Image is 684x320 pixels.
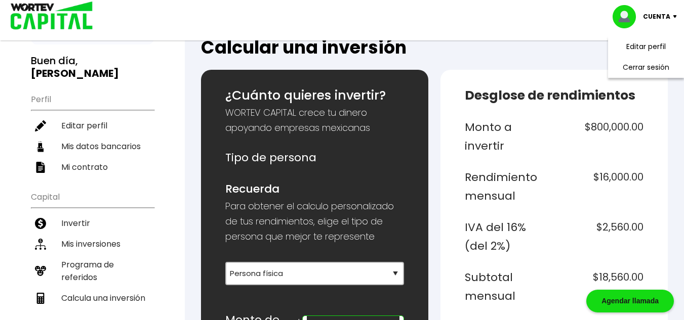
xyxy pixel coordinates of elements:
[643,9,670,24] p: Cuenta
[465,86,643,105] h5: Desglose de rendimientos
[31,157,154,177] a: Mi contrato
[31,254,154,288] a: Programa de referidos
[558,118,643,156] h6: $800,000.00
[225,148,404,167] h6: Tipo de persona
[31,234,154,254] a: Mis inversiones
[31,136,154,157] a: Mis datos bancarios
[35,120,46,131] img: editar-icon.952d3147.svg
[558,268,643,306] h6: $18,560.00
[35,218,46,229] img: invertir-icon.b3b967d7.svg
[31,55,154,80] h3: Buen día,
[35,239,46,250] img: inversiones-icon.6695dc30.svg
[465,168,550,206] h6: Rendimiento mensual
[31,213,154,234] a: Invertir
[31,66,119,80] b: [PERSON_NAME]
[465,268,550,306] h6: Subtotal mensual
[558,168,643,206] h6: $16,000.00
[35,141,46,152] img: datos-icon.10cf9172.svg
[225,179,404,199] h6: Recuerda
[35,162,46,173] img: contrato-icon.f2db500c.svg
[613,5,643,28] img: profile-image
[465,118,550,156] h6: Monto a invertir
[225,105,404,135] p: WORTEV CAPITAL crece tu dinero apoyando empresas mexicanas
[225,86,404,105] h5: ¿Cuánto quieres invertir?
[670,15,684,18] img: icon-down
[31,115,154,136] a: Editar perfil
[201,37,668,58] h2: Calcular una inversión
[31,88,154,177] ul: Perfil
[31,288,154,308] a: Calcula una inversión
[35,293,46,304] img: calculadora-icon.17d418c4.svg
[626,41,666,52] a: Editar perfil
[558,218,643,256] h6: $2,560.00
[35,265,46,277] img: recomiendanos-icon.9b8e9327.svg
[225,199,404,244] p: Para obtener el calculo personalizado de tus rendimientos, elige el tipo de persona que mejor te ...
[586,290,674,312] div: Agendar llamada
[465,218,550,256] h6: IVA del 16% (del 2%)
